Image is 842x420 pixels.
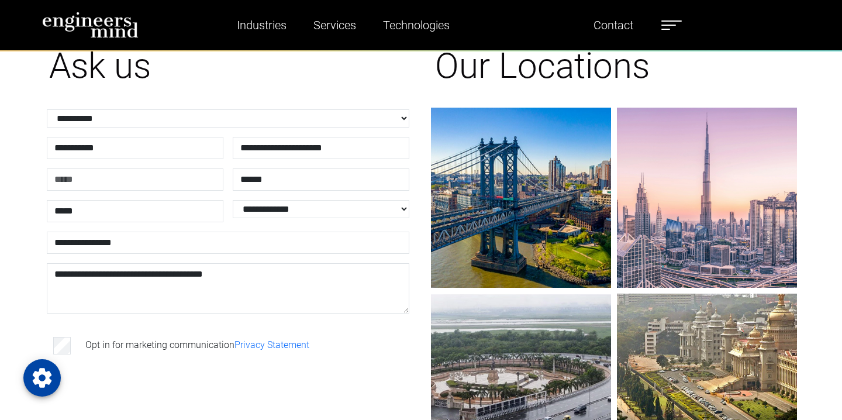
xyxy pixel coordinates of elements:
[435,45,793,87] h1: Our Locations
[85,338,309,352] label: Opt in for marketing communication
[589,12,638,39] a: Contact
[378,12,454,39] a: Technologies
[309,12,361,39] a: Services
[49,45,407,87] h1: Ask us
[42,12,139,38] img: logo
[234,339,309,350] a: Privacy Statement
[232,12,291,39] a: Industries
[431,108,611,288] img: gif
[617,108,797,288] img: gif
